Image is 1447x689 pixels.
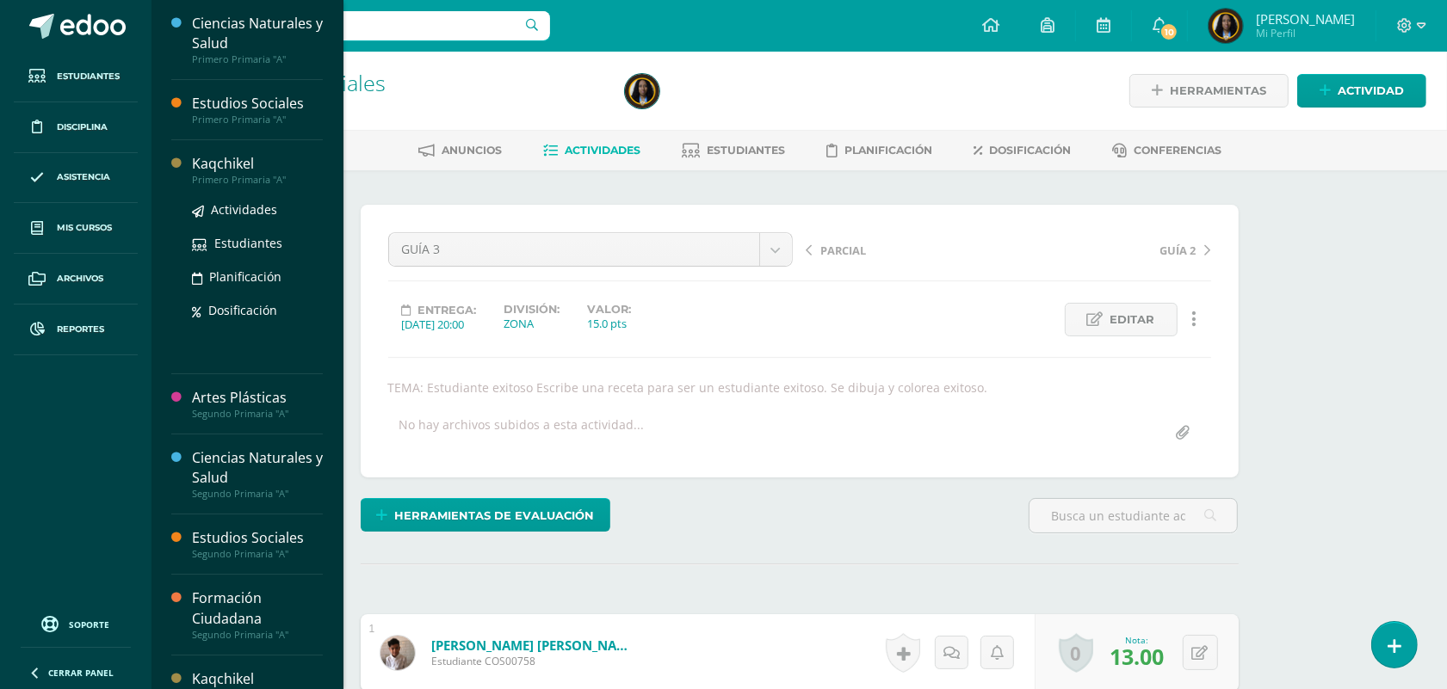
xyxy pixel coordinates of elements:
[826,137,932,164] a: Planificación
[402,233,746,266] span: GUÍA 3
[707,144,785,157] span: Estudiantes
[1160,243,1197,258] span: GUÍA 2
[57,120,108,134] span: Disciplina
[1110,634,1164,646] div: Nota:
[192,200,323,219] a: Actividades
[1134,144,1221,157] span: Conferencias
[1256,10,1355,28] span: [PERSON_NAME]
[418,137,502,164] a: Anuncios
[192,388,323,420] a: Artes PlásticasSegundo Primaria "A"
[14,102,138,153] a: Disciplina
[418,304,477,317] span: Entrega:
[57,323,104,336] span: Reportes
[192,300,323,320] a: Dosificación
[565,144,640,157] span: Actividades
[192,154,323,174] div: Kaqchikel
[57,170,110,184] span: Asistencia
[217,95,604,111] div: Segundo Primaria 'A'
[209,268,281,285] span: Planificación
[192,388,323,408] div: Artes Plásticas
[192,528,323,548] div: Estudios Sociales
[807,241,1009,258] a: PARCIAL
[21,612,131,635] a: Soporte
[192,14,323,53] div: Ciencias Naturales y Salud
[163,11,550,40] input: Busca un usuario...
[1338,75,1404,107] span: Actividad
[214,235,282,251] span: Estudiantes
[1110,304,1155,335] span: Editar
[394,500,594,532] span: Herramientas de evaluación
[1129,74,1289,108] a: Herramientas
[1030,499,1237,532] input: Busca un estudiante aquí...
[57,272,103,286] span: Archivos
[192,448,323,488] div: Ciencias Naturales y Salud
[381,379,1218,396] div: TEMA: Estudiante exitoso Escribe una receta para ser un estudiante exitoso. Se dibuja y colorea e...
[192,94,323,126] a: Estudios SocialesPrimero Primaria "A"
[1170,75,1266,107] span: Herramientas
[192,174,323,186] div: Primero Primaria "A"
[192,588,323,640] a: Formación CiudadanaSegundo Primaria "A"
[974,137,1071,164] a: Dosificación
[192,233,323,253] a: Estudiantes
[1059,633,1093,673] a: 0
[192,548,323,560] div: Segundo Primaria "A"
[217,71,604,95] h1: Estudios Sociales
[588,303,632,316] label: Valor:
[1209,9,1243,43] img: 209057f62bb55dc6146cf931a6e890a2.png
[431,637,638,654] a: [PERSON_NAME] [PERSON_NAME]
[70,618,110,631] span: Soporte
[402,317,477,332] div: [DATE] 20:00
[192,629,323,641] div: Segundo Primaria "A"
[504,303,560,316] label: División:
[192,488,323,500] div: Segundo Primaria "A"
[14,254,138,305] a: Archivos
[192,528,323,560] a: Estudios SocialesSegundo Primaria "A"
[192,94,323,114] div: Estudios Sociales
[57,221,112,235] span: Mis cursos
[192,14,323,65] a: Ciencias Naturales y SaludPrimero Primaria "A"
[844,144,932,157] span: Planificación
[14,203,138,254] a: Mis cursos
[48,667,114,679] span: Cerrar panel
[361,498,610,532] a: Herramientas de evaluación
[989,144,1071,157] span: Dosificación
[192,588,323,628] div: Formación Ciudadana
[442,144,502,157] span: Anuncios
[1110,642,1164,671] span: 13.00
[192,154,323,186] a: KaqchikelPrimero Primaria "A"
[588,316,632,331] div: 15.0 pts
[211,201,277,218] span: Actividades
[682,137,785,164] a: Estudiantes
[192,267,323,286] a: Planificación
[431,654,638,668] span: Estudiante COS00758
[1159,22,1178,41] span: 10
[14,52,138,102] a: Estudiantes
[57,70,120,83] span: Estudiantes
[192,408,323,420] div: Segundo Primaria "A"
[208,302,277,318] span: Dosificación
[543,137,640,164] a: Actividades
[192,53,323,65] div: Primero Primaria "A"
[380,636,415,670] img: 7b5016b5936ec218c5310608dea0caaa.png
[389,233,792,266] a: GUÍA 3
[14,153,138,204] a: Asistencia
[821,243,867,258] span: PARCIAL
[14,305,138,355] a: Reportes
[1297,74,1426,108] a: Actividad
[625,74,659,108] img: 209057f62bb55dc6146cf931a6e890a2.png
[1112,137,1221,164] a: Conferencias
[1009,241,1211,258] a: GUÍA 2
[504,316,560,331] div: ZONA
[1256,26,1355,40] span: Mi Perfil
[192,114,323,126] div: Primero Primaria "A"
[192,669,323,689] div: Kaqchikel
[192,448,323,500] a: Ciencias Naturales y SaludSegundo Primaria "A"
[399,416,645,450] div: No hay archivos subidos a esta actividad...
